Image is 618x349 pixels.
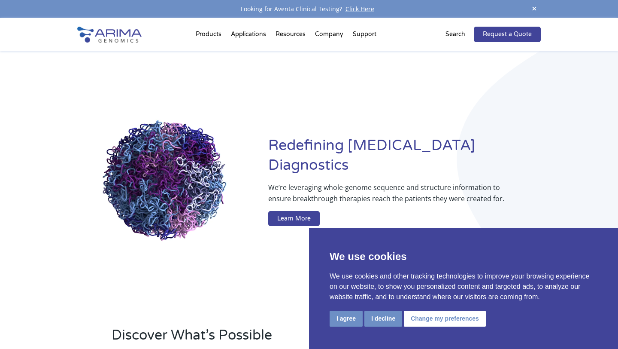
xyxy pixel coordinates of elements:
p: Search [445,29,465,40]
img: Arima-Genomics-logo [77,27,142,43]
h1: Redefining [MEDICAL_DATA] Diagnostics [268,136,541,182]
button: Change my preferences [404,311,486,327]
a: Learn More [268,211,320,227]
p: We use cookies [330,249,597,264]
p: We use cookies and other tracking technologies to improve your browsing experience on our website... [330,271,597,302]
p: We’re leveraging whole-genome sequence and structure information to ensure breakthrough therapies... [268,182,506,211]
div: Looking for Aventa Clinical Testing? [77,3,541,15]
button: I decline [364,311,402,327]
button: I agree [330,311,363,327]
a: Request a Quote [474,27,541,42]
a: Click Here [342,5,378,13]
